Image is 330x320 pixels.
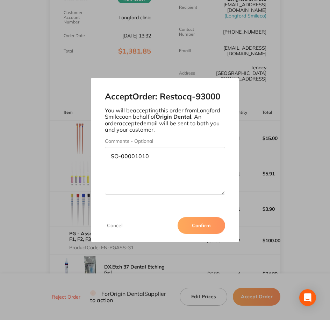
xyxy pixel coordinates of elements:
[105,92,225,102] h2: Accept Order: Restocq- 93000
[299,289,316,306] div: Open Intercom Messenger
[156,113,191,120] b: Origin Dental
[105,147,225,195] textarea: SO-00001010
[105,107,225,133] p: You will be accepting this order from Longford Smileco on behalf of . An order accepted email wil...
[178,217,225,234] button: Confirm
[105,138,225,144] label: Comments - Optional
[105,222,124,229] button: Cancel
